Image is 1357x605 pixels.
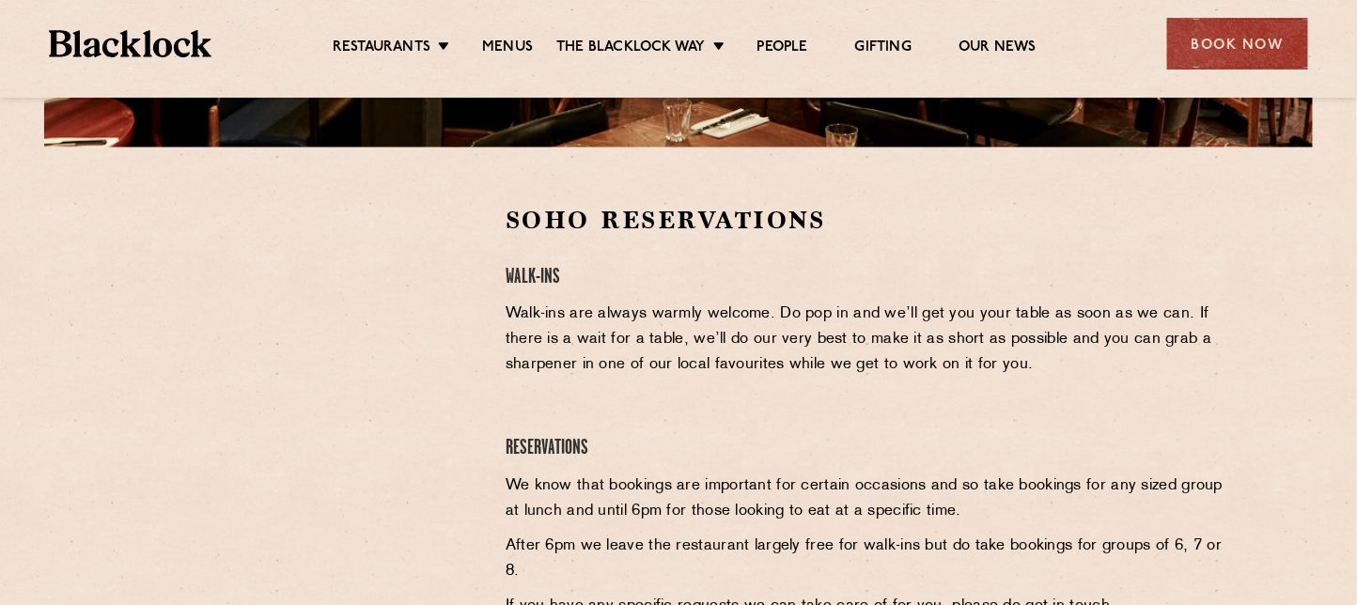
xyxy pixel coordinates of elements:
[855,39,912,59] a: Gifting
[49,30,211,57] img: BL_Textured_Logo-footer-cropped.svg
[506,473,1226,524] p: We know that bookings are important for certain occasions and so take bookings for any sized grou...
[506,436,1226,461] h4: Reservations
[506,534,1226,584] p: After 6pm we leave the restaurant largely free for walk-ins but do take bookings for groups of 6,...
[757,39,808,59] a: People
[482,39,533,59] a: Menus
[506,204,1226,237] h2: Soho Reservations
[959,39,1037,59] a: Our News
[1167,18,1308,70] div: Book Now
[506,302,1226,378] p: Walk-ins are always warmly welcome. Do pop in and we’ll get you your table as soon as we can. If ...
[556,39,705,59] a: The Blacklock Way
[506,265,1226,290] h4: Walk-Ins
[333,39,430,59] a: Restaurants
[199,204,410,487] iframe: OpenTable make booking widget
